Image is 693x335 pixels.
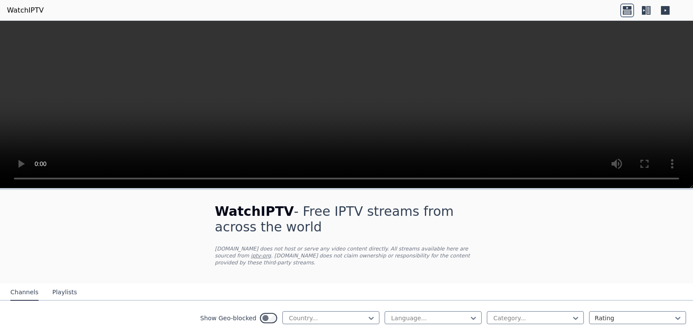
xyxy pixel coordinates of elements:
a: iptv-org [251,253,271,259]
p: [DOMAIN_NAME] does not host or serve any video content directly. All streams available here are s... [215,245,478,266]
button: Channels [10,284,39,301]
a: WatchIPTV [7,5,44,16]
label: Show Geo-blocked [200,314,256,322]
button: Playlists [52,284,77,301]
h1: - Free IPTV streams from across the world [215,204,478,235]
span: WatchIPTV [215,204,294,219]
